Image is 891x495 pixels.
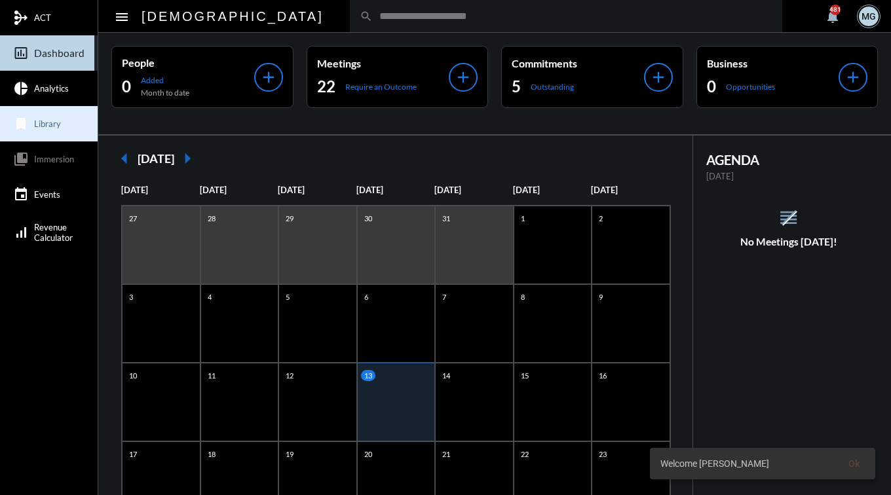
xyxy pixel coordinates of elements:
p: Month to date [141,88,189,98]
span: Analytics [34,83,69,94]
h2: 22 [317,76,335,97]
p: 6 [361,291,371,302]
span: Dashboard [34,47,85,59]
p: 13 [361,370,375,381]
p: [DATE] [278,185,356,195]
div: MG [859,7,879,26]
p: 7 [439,291,449,302]
mat-icon: notifications [825,9,841,24]
p: 4 [204,291,215,302]
span: Events [34,189,60,200]
mat-icon: add [844,68,862,86]
h2: 5 [512,76,521,97]
span: Revenue Calculator [34,222,73,243]
p: [DATE] [706,171,872,181]
p: 15 [518,370,532,381]
mat-icon: add [259,68,278,86]
span: Immersion [34,154,74,164]
p: 23 [596,449,610,460]
mat-icon: add [649,68,668,86]
mat-icon: arrow_right [174,145,200,172]
p: 14 [439,370,453,381]
p: 12 [282,370,297,381]
span: Ok [848,458,860,469]
p: [DATE] [356,185,435,195]
p: 2 [596,213,606,224]
p: 16 [596,370,610,381]
mat-icon: pie_chart [13,81,29,96]
p: 22 [518,449,532,460]
p: People [122,56,254,69]
p: 28 [204,213,219,224]
p: 1 [518,213,528,224]
p: 9 [596,291,606,302]
p: 29 [282,213,297,224]
p: Outstanding [531,82,574,92]
p: 3 [126,291,136,302]
p: 11 [204,370,219,381]
button: Ok [838,452,870,475]
mat-icon: bookmark [13,116,29,132]
mat-icon: add [454,68,472,86]
p: [DATE] [591,185,670,195]
p: 30 [361,213,375,224]
p: 19 [282,449,297,460]
p: Commitments [512,57,644,69]
mat-icon: Side nav toggle icon [114,9,130,25]
h2: 0 [122,76,131,97]
p: [DATE] [513,185,592,195]
mat-icon: signal_cellular_alt [13,225,29,240]
span: ACT [34,12,51,23]
mat-icon: arrow_left [111,145,138,172]
p: 27 [126,213,140,224]
button: Toggle sidenav [109,3,135,29]
p: Meetings [317,57,449,69]
mat-icon: search [360,10,373,23]
div: 481 [830,5,841,15]
mat-icon: reorder [778,207,799,229]
p: 20 [361,449,375,460]
mat-icon: mediation [13,10,29,26]
mat-icon: collections_bookmark [13,151,29,167]
p: 17 [126,449,140,460]
p: 5 [282,291,293,302]
p: Opportunities [726,82,775,92]
p: 18 [204,449,219,460]
h2: 0 [707,76,716,97]
p: 10 [126,370,140,381]
p: 31 [439,213,453,224]
span: Welcome [PERSON_NAME] [660,457,769,470]
mat-icon: insert_chart_outlined [13,45,29,61]
p: Business [707,57,839,69]
h2: [DEMOGRAPHIC_DATA] [142,6,324,27]
h5: No Meetings [DATE]! [693,236,885,247]
p: [DATE] [434,185,513,195]
p: 21 [439,449,453,460]
p: [DATE] [121,185,200,195]
p: [DATE] [200,185,278,195]
p: Require an Outcome [345,82,417,92]
span: Library [34,119,61,129]
p: 8 [518,291,528,302]
h2: [DATE] [138,151,174,166]
mat-icon: event [13,187,29,202]
h2: AGENDA [706,152,872,168]
p: Added [141,75,189,85]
